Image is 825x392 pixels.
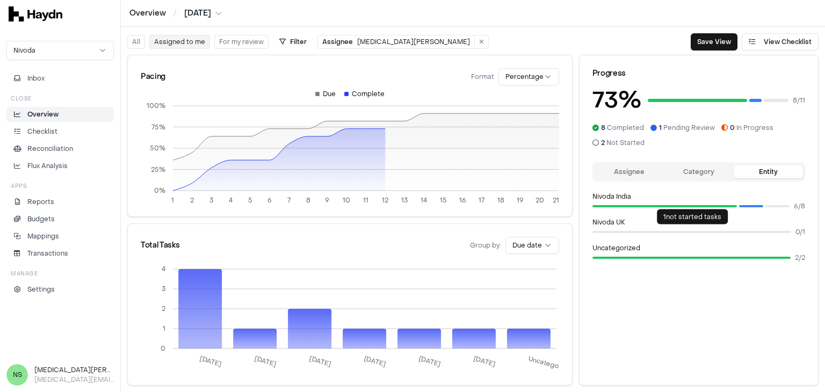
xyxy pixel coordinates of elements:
span: Format [471,72,494,81]
tspan: [DATE] [418,354,442,368]
p: Budgets [27,214,55,224]
a: Settings [6,282,114,297]
span: / [171,8,179,18]
tspan: 3 [162,285,165,293]
span: Completed [601,124,644,132]
tspan: 5 [248,196,252,205]
span: Pending Review [659,124,715,132]
tspan: 2 [162,304,165,313]
span: Not Started [601,139,645,147]
h3: Apps [11,182,27,190]
tspan: [DATE] [199,354,223,368]
h3: 73 % [592,83,641,117]
a: Budgets [6,212,114,227]
tspan: 1 [171,196,174,205]
tspan: 7 [287,196,291,205]
span: 6 / 8 [794,202,805,210]
button: Assignee [595,165,664,178]
a: Transactions [6,246,114,261]
tspan: 3 [209,196,213,205]
p: Uncategorized [592,244,805,252]
tspan: 18 [497,196,504,205]
span: 0 [730,124,735,132]
div: Pacing [141,71,165,82]
button: Assigned to me [149,35,210,49]
p: Reports [27,197,54,207]
a: Reports [6,194,114,209]
button: View Checklist [742,33,819,50]
button: Save View [691,33,737,50]
div: Total Tasks [141,240,179,251]
tspan: 9 [325,196,329,205]
p: Nivoda UK [592,218,805,227]
span: 1 [659,124,662,132]
span: 2 / 2 [795,253,805,262]
div: Progress [592,68,805,79]
span: [DATE] [184,8,211,19]
tspan: 12 [382,196,388,205]
a: Checklist [6,124,114,139]
tspan: 1 [163,324,165,333]
h3: [MEDICAL_DATA][PERSON_NAME] [34,365,114,375]
a: Reconciliation [6,141,114,156]
tspan: 13 [401,196,408,205]
tspan: 17 [479,196,484,205]
tspan: 4 [162,265,165,273]
p: [MEDICAL_DATA][EMAIL_ADDRESS][DOMAIN_NAME] [34,375,114,384]
button: Assignee[MEDICAL_DATA][PERSON_NAME] [318,35,475,48]
button: Filter [273,33,313,50]
p: 1 not started tasks [663,213,721,221]
p: Overview [27,110,59,119]
tspan: 11 [363,196,368,205]
tspan: 16 [459,196,466,205]
span: Group by: [470,241,501,250]
p: Settings [27,285,55,294]
tspan: 50% [150,144,165,153]
span: In Progress [730,124,773,132]
a: Flux Analysis [6,158,114,173]
tspan: 6 [267,196,272,205]
tspan: 4 [229,196,233,205]
tspan: 20 [535,196,544,205]
p: Mappings [27,231,59,241]
tspan: 0% [154,186,165,195]
p: Checklist [27,127,57,136]
tspan: 15 [440,196,447,205]
tspan: 100% [147,101,165,110]
span: NS [6,364,28,386]
tspan: 19 [517,196,524,205]
tspan: 8 [306,196,310,205]
tspan: 2 [190,196,194,205]
tspan: 25% [151,165,165,174]
tspan: 0 [161,344,165,353]
button: For my review [214,35,269,49]
tspan: 10 [343,196,350,205]
span: Assignee [322,38,353,46]
p: Transactions [27,249,68,258]
div: Due [315,90,336,98]
a: Overview [129,8,166,19]
tspan: 21 [553,196,559,205]
a: Mappings [6,229,114,244]
a: Overview [6,107,114,122]
button: All [127,35,145,49]
span: Inbox [27,74,45,83]
tspan: 14 [421,196,427,205]
img: svg+xml,%3c [9,6,62,21]
button: Category [664,165,733,178]
nav: breadcrumb [129,8,222,19]
button: Entity [734,165,803,178]
tspan: [DATE] [363,354,387,368]
p: Flux Analysis [27,161,68,171]
span: 8 [601,124,605,132]
span: 2 [601,139,605,147]
span: 0 / 1 [795,228,805,236]
div: Complete [344,90,385,98]
button: [DATE] [184,8,222,19]
tspan: [DATE] [308,354,332,368]
tspan: 75% [151,123,165,132]
p: Reconciliation [27,144,73,154]
p: Nivoda India [592,192,805,201]
span: 8 / 11 [793,96,805,105]
h3: Close [11,95,32,103]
